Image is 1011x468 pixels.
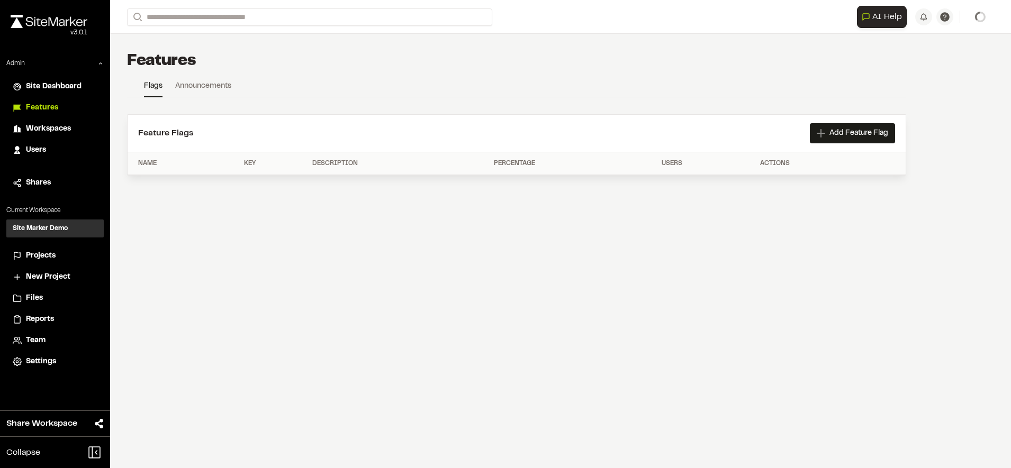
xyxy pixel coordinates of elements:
[829,128,888,139] span: Add Feature Flag
[127,51,196,72] h1: Features
[312,159,486,168] div: Description
[138,159,236,168] div: Name
[26,177,51,189] span: Shares
[13,271,97,283] a: New Project
[26,292,43,304] span: Files
[26,250,56,262] span: Projects
[13,144,97,156] a: Users
[244,159,303,168] div: Key
[144,80,163,97] a: Flags
[13,102,97,114] a: Features
[138,127,193,140] h2: Feature Flags
[662,159,751,168] div: Users
[26,314,54,325] span: Reports
[6,446,40,459] span: Collapse
[175,80,231,96] a: Announcements
[13,314,97,325] a: Reports
[13,123,97,135] a: Workspaces
[13,356,97,368] a: Settings
[13,177,97,189] a: Shares
[26,356,56,368] span: Settings
[127,8,146,26] button: Search
[857,6,907,28] button: Open AI Assistant
[26,335,46,346] span: Team
[13,250,97,262] a: Projects
[26,81,82,93] span: Site Dashboard
[11,28,87,38] div: Oh geez...please don't...
[26,144,46,156] span: Users
[13,335,97,346] a: Team
[11,15,87,28] img: rebrand.png
[6,59,25,68] p: Admin
[872,11,902,23] span: AI Help
[13,224,68,233] h3: Site Marker Demo
[13,292,97,304] a: Files
[26,271,70,283] span: New Project
[26,123,71,135] span: Workspaces
[760,159,895,168] div: Actions
[26,102,58,114] span: Features
[6,417,77,430] span: Share Workspace
[13,81,97,93] a: Site Dashboard
[6,206,104,215] p: Current Workspace
[857,6,911,28] div: Open AI Assistant
[494,159,653,168] div: Percentage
